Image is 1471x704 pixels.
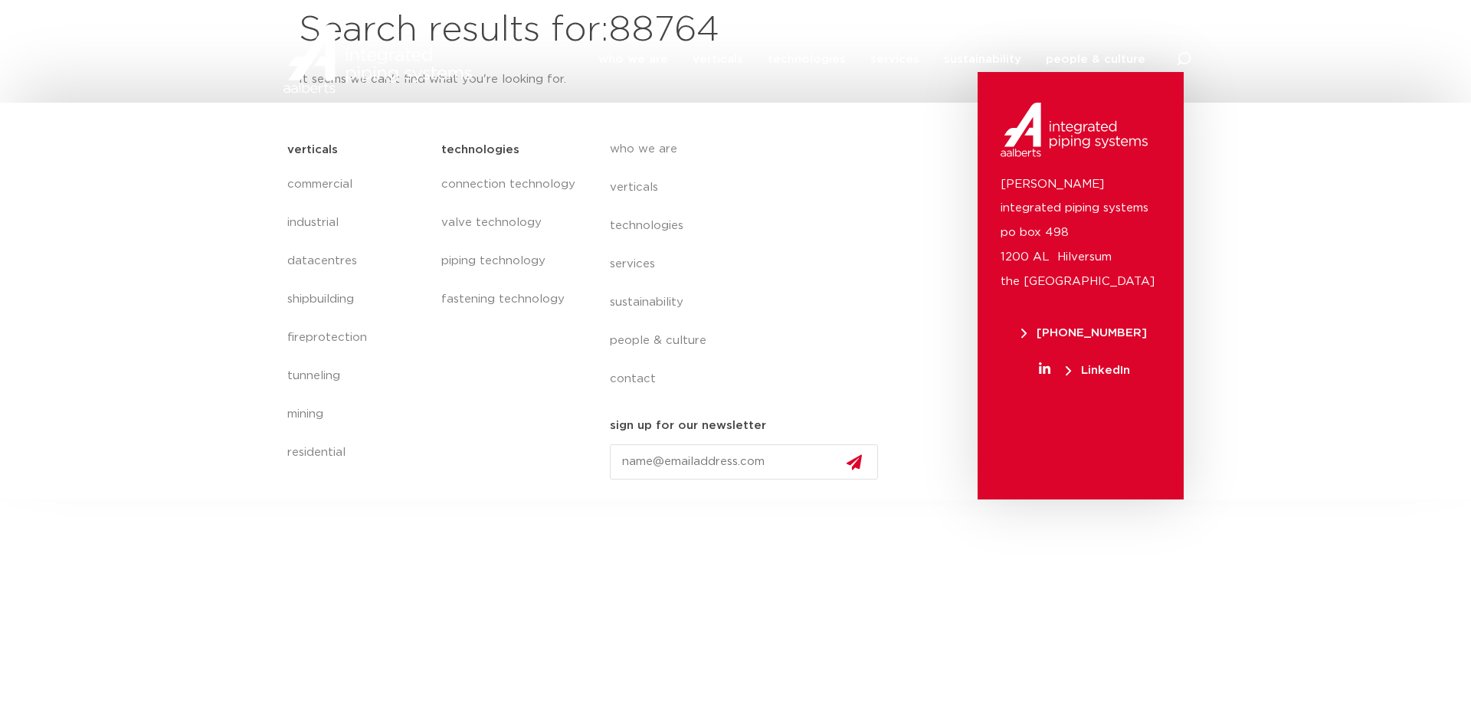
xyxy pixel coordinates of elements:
[847,454,862,470] img: send.svg
[441,138,519,162] h5: technologies
[441,242,579,280] a: piping technology
[287,204,426,242] a: industrial
[610,245,890,283] a: services
[287,242,426,280] a: datacentres
[944,28,1021,90] a: sustainability
[441,204,579,242] a: valve technology
[441,165,579,204] a: connection technology
[1001,172,1161,295] p: [PERSON_NAME] integrated piping systems po box 498 1200 AL Hilversum the [GEOGRAPHIC_DATA]
[1001,365,1168,376] a: LinkedIn
[287,138,338,162] h5: verticals
[287,165,426,204] a: commercial
[610,322,890,360] a: people & culture
[1046,28,1145,90] a: people & culture
[610,283,890,322] a: sustainability
[598,28,668,90] a: who we are
[1001,327,1168,339] a: [PHONE_NUMBER]
[610,360,890,398] a: contact
[287,319,426,357] a: fireprotection
[610,130,890,169] a: who we are
[1021,327,1147,339] span: [PHONE_NUMBER]
[1066,365,1130,376] span: LinkedIn
[610,169,890,207] a: verticals
[287,357,426,395] a: tunneling
[287,165,426,472] nav: Menu
[610,207,890,245] a: technologies
[441,280,579,319] a: fastening technology
[610,444,878,480] input: name@emailaddress.com
[870,28,919,90] a: services
[693,28,743,90] a: verticals
[287,395,426,434] a: mining
[610,130,890,398] nav: Menu
[610,414,766,438] h5: sign up for our newsletter
[598,28,1145,90] nav: Menu
[768,28,846,90] a: technologies
[287,434,426,472] a: residential
[441,165,579,319] nav: Menu
[287,280,426,319] a: shipbuilding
